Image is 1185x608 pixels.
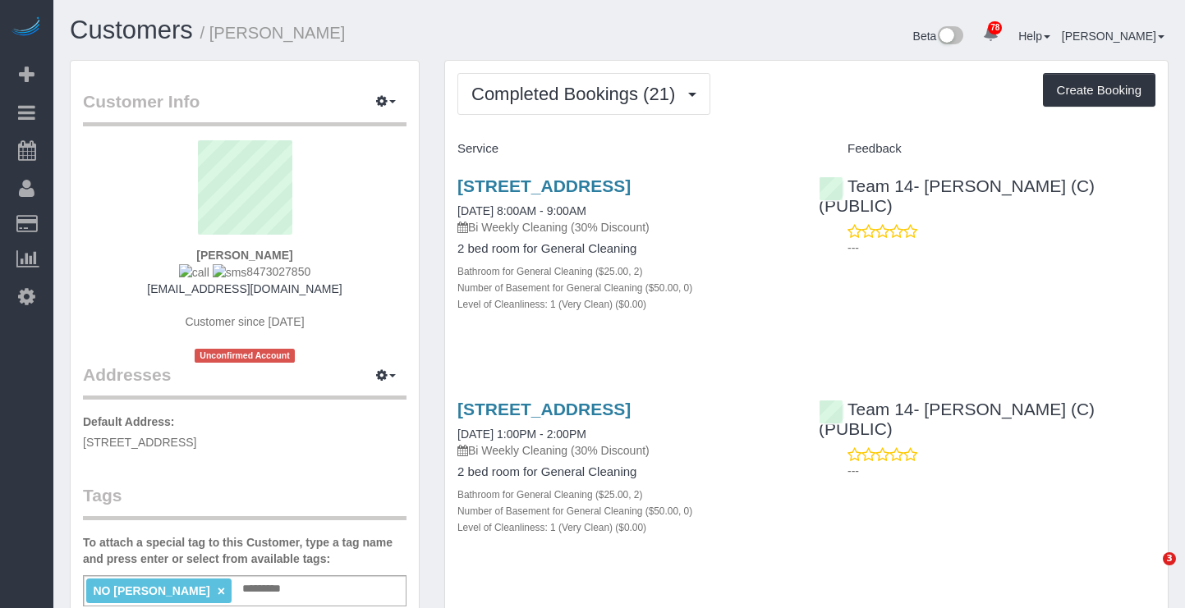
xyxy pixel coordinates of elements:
[457,442,794,459] p: Bi Weekly Cleaning (30% Discount)
[913,30,964,43] a: Beta
[218,584,225,598] a: ×
[819,400,1095,438] a: Team 14- [PERSON_NAME] (C) (PUBLIC)
[457,299,646,310] small: Level of Cleanliness: 1 (Very Clean) ($0.00)
[1043,73,1155,107] button: Create Booking
[819,142,1155,156] h4: Feedback
[195,349,295,363] span: Unconfirmed Account
[1129,552,1169,592] iframe: Intercom live chat
[457,427,586,441] a: [DATE] 1:00PM - 2:00PM
[83,436,196,449] span: [STREET_ADDRESS]
[457,204,586,217] a: [DATE] 8:00AM - 9:00AM
[179,265,310,278] span: 8473027850
[83,414,175,430] label: Default Address:
[83,483,406,520] legend: Tags
[185,315,304,328] span: Customer since [DATE]
[457,465,794,479] h4: 2 bed room for General Cleaning
[1018,30,1050,43] a: Help
[847,240,1155,256] p: ---
[988,21,1002,34] span: 78
[457,400,631,418] a: [STREET_ADDRESS]
[457,522,646,533] small: Level of Cleanliness: 1 (Very Clean) ($0.00)
[457,505,692,517] small: Number of Basement for General Cleaning ($50.00, 0)
[196,249,292,262] strong: [PERSON_NAME]
[847,463,1155,479] p: ---
[179,264,209,281] img: call
[70,16,193,44] a: Customers
[1062,30,1164,43] a: [PERSON_NAME]
[457,176,631,195] a: [STREET_ADDRESS]
[83,89,406,126] legend: Customer Info
[93,584,209,597] span: NO [PERSON_NAME]
[457,282,692,294] small: Number of Basement for General Cleaning ($50.00, 0)
[457,266,642,277] small: Bathroom for General Cleaning ($25.00, 2)
[213,264,247,281] img: sms
[471,84,683,104] span: Completed Bookings (21)
[457,489,642,501] small: Bathroom for General Cleaning ($25.00, 2)
[83,534,406,567] label: To attach a special tag to this Customer, type a tag name and press enter or select from availabl...
[457,242,794,256] h4: 2 bed room for General Cleaning
[936,26,963,48] img: New interface
[457,219,794,235] p: Bi Weekly Cleaning (30% Discount)
[819,176,1095,215] a: Team 14- [PERSON_NAME] (C) (PUBLIC)
[457,73,710,115] button: Completed Bookings (21)
[975,16,1007,53] a: 78
[147,282,342,295] a: [EMAIL_ADDRESS][DOMAIN_NAME]
[457,142,794,156] h4: Service
[1163,552,1176,565] span: 3
[200,24,346,42] small: / [PERSON_NAME]
[10,16,43,39] img: Automaid Logo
